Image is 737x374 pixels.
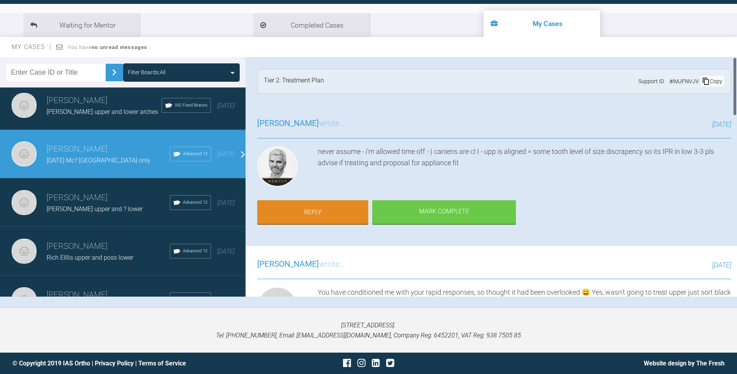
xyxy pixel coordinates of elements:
[95,360,134,367] a: Privacy Policy
[644,360,725,367] a: Website design by The Fresh
[668,77,700,86] div: # IMJFNVJV
[217,102,235,109] span: [DATE]
[47,143,170,156] h3: [PERSON_NAME]
[175,102,207,109] span: IAS Fixed Braces
[712,261,731,269] span: [DATE]
[128,68,166,77] div: Filter Boards: All
[484,10,600,37] li: My Cases
[12,287,37,312] img: Neil Fearns
[183,248,207,255] span: Advanced 12
[183,296,207,303] span: Advanced 12
[92,44,147,50] strong: no unread messages
[47,240,170,253] h3: [PERSON_NAME]
[108,66,120,79] img: chevronRight.28bd32b0.svg
[68,44,147,50] span: You have
[257,259,319,269] span: [PERSON_NAME]
[12,358,250,369] div: © Copyright 2019 IAS Ortho | |
[318,146,731,190] div: never assume - i'm allowed time off :-) caniens are cl I - upp is aligned = some tooth level of s...
[257,146,298,187] img: Ross Hobson
[12,320,725,340] p: [STREET_ADDRESS]. Tel: [PHONE_NUMBER], Email: [EMAIL_ADDRESS][DOMAIN_NAME], Company Reg: 6452201,...
[138,360,186,367] a: Terms of Service
[12,142,37,166] img: Neil Fearns
[257,200,368,224] a: Reply
[257,117,345,130] h3: wrote...
[183,150,207,157] span: Advanced 12
[12,239,37,264] img: Neil Fearns
[47,108,158,115] span: [PERSON_NAME] upper and lower arches
[47,205,143,213] span: [PERSON_NAME] upper and ? lower
[372,200,516,224] div: Mark Complete
[700,76,724,86] div: Copy
[12,43,52,51] span: My Cases
[23,13,140,37] li: Waiting for Mentor
[217,150,235,158] span: [DATE]
[712,120,731,128] span: [DATE]
[47,157,150,164] span: [DATE] Mc? [GEOGRAPHIC_DATA] only
[47,94,162,107] h3: [PERSON_NAME]
[183,199,207,206] span: Advanced 12
[318,287,731,330] div: You have conditioned me with your rapid responses, so thought it had been overlooked 😀 Yes, wasn'...
[47,254,133,261] span: Rich Elllis upper and poss lower
[47,191,170,204] h3: [PERSON_NAME]
[47,288,170,302] h3: [PERSON_NAME]
[217,296,235,304] span: [DATE]
[217,248,235,255] span: [DATE]
[12,190,37,215] img: Neil Fearns
[12,93,37,118] img: Neil Fearns
[217,199,235,206] span: [DATE]
[257,287,298,327] img: Neil Fearns
[257,119,319,128] span: [PERSON_NAME]
[638,77,664,86] span: Support ID
[253,13,370,37] li: Completed Cases
[257,258,345,271] h3: wrote...
[6,64,106,81] input: Enter Case ID or Title
[264,75,324,87] div: Tier 2: Treatment Plan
